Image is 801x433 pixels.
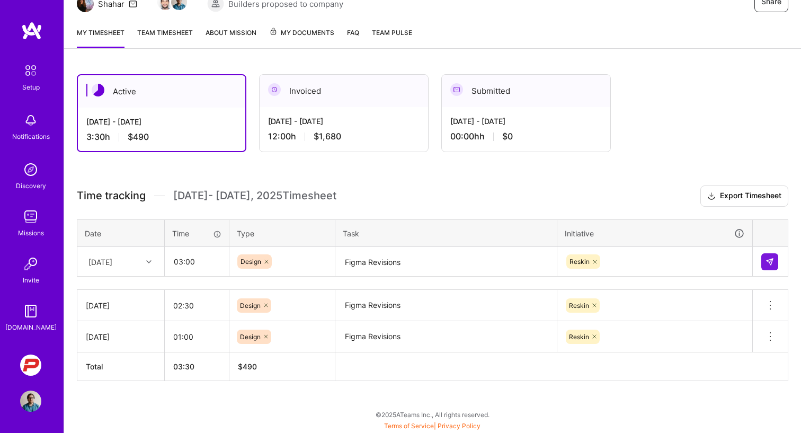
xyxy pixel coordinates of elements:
[240,302,261,310] span: Design
[137,27,193,48] a: Team timesheet
[78,75,245,108] div: Active
[77,352,165,381] th: Total
[92,84,104,96] img: Active
[569,258,590,266] span: Reskin
[23,275,39,286] div: Invite
[165,323,229,351] input: HH:MM
[761,253,779,270] div: null
[336,248,556,276] textarea: Figma Revisions
[241,258,261,266] span: Design
[384,422,480,430] span: |
[86,300,156,311] div: [DATE]
[12,131,50,142] div: Notifications
[450,116,602,127] div: [DATE] - [DATE]
[384,422,434,430] a: Terms of Service
[77,219,165,247] th: Date
[335,219,557,247] th: Task
[268,131,420,142] div: 12:00 h
[700,185,788,207] button: Export Timesheet
[229,219,335,247] th: Type
[372,29,412,37] span: Team Pulse
[18,227,44,238] div: Missions
[5,322,57,333] div: [DOMAIN_NAME]
[707,191,716,202] i: icon Download
[77,189,146,202] span: Time tracking
[240,333,261,341] span: Design
[20,355,41,376] img: PCarMarket: Car Marketplace Web App Redesign
[238,362,257,371] span: $ 490
[268,116,420,127] div: [DATE] - [DATE]
[20,253,41,275] img: Invite
[64,401,801,428] div: © 2025 ATeams Inc., All rights reserved.
[146,259,152,264] i: icon Chevron
[450,83,463,96] img: Submitted
[336,322,556,351] textarea: Figma Revisions
[20,391,41,412] img: User Avatar
[165,248,228,276] input: HH:MM
[88,256,112,267] div: [DATE]
[128,131,149,143] span: $490
[206,27,256,48] a: About Mission
[17,391,44,412] a: User Avatar
[22,82,40,93] div: Setup
[260,75,428,107] div: Invoiced
[20,159,41,180] img: discovery
[17,355,44,376] a: PCarMarket: Car Marketplace Web App Redesign
[442,75,610,107] div: Submitted
[438,422,480,430] a: Privacy Policy
[336,291,556,320] textarea: Figma Revisions
[268,83,281,96] img: Invoiced
[450,131,602,142] div: 00:00h h
[77,27,124,48] a: My timesheet
[165,291,229,320] input: HH:MM
[565,227,745,240] div: Initiative
[766,258,774,266] img: Submit
[20,301,41,322] img: guide book
[172,228,221,239] div: Time
[20,59,42,82] img: setup
[569,333,589,341] span: Reskin
[173,189,336,202] span: [DATE] - [DATE] , 2025 Timesheet
[269,27,334,48] a: My Documents
[86,131,237,143] div: 3:30 h
[20,110,41,131] img: bell
[269,27,334,39] span: My Documents
[569,302,589,310] span: Reskin
[86,116,237,127] div: [DATE] - [DATE]
[21,21,42,40] img: logo
[20,206,41,227] img: teamwork
[314,131,341,142] span: $1,680
[347,27,359,48] a: FAQ
[16,180,46,191] div: Discovery
[502,131,513,142] span: $0
[372,27,412,48] a: Team Pulse
[165,352,229,381] th: 03:30
[86,331,156,342] div: [DATE]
